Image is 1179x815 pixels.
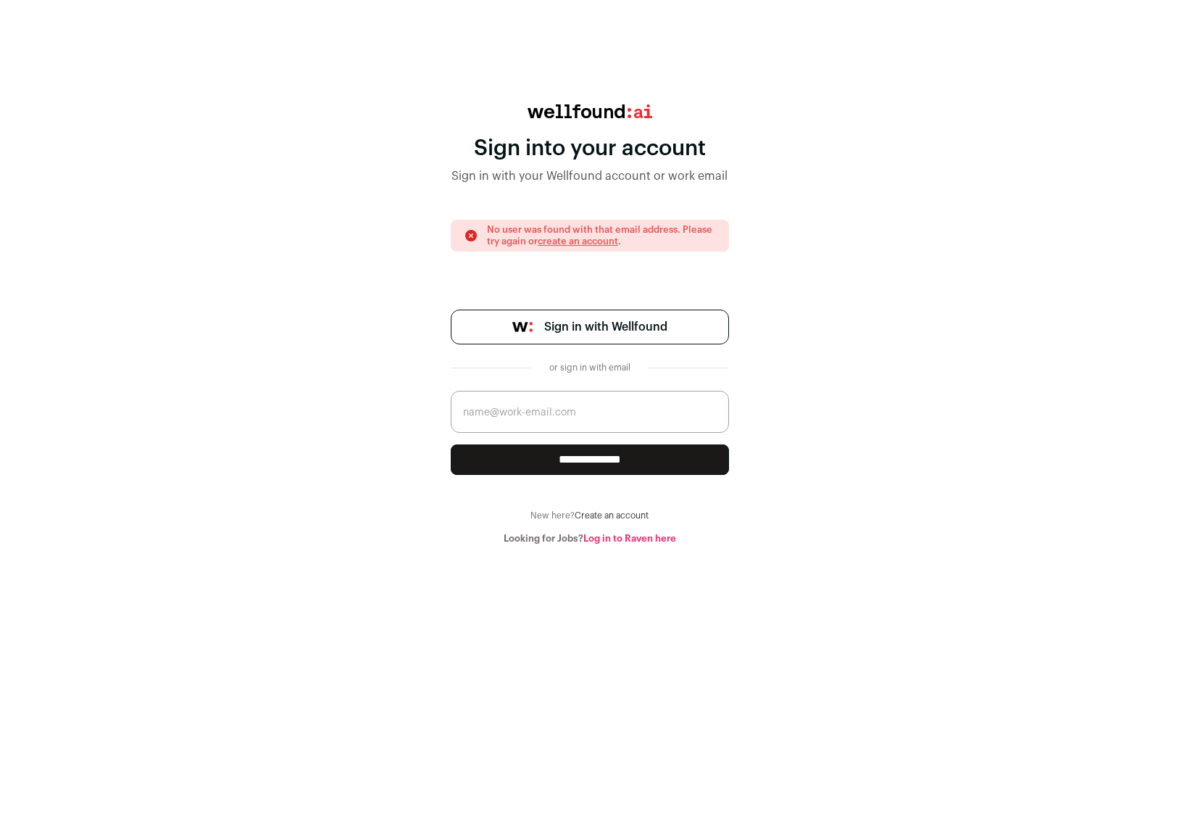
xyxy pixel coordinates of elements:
[451,310,729,344] a: Sign in with Wellfound
[543,362,636,373] div: or sign in with email
[487,224,716,247] p: No user was found with that email address. Please try again or .
[528,104,652,118] img: wellfound:ai
[451,510,729,521] div: New here?
[451,533,729,545] div: Looking for Jobs?
[451,136,729,162] div: Sign into your account
[575,511,649,520] a: Create an account
[544,318,667,336] span: Sign in with Wellfound
[512,322,533,332] img: wellfound-symbol-flush-black-fb3c872781a75f747ccb3a119075da62bfe97bd399995f84a933054e44a575c4.png
[583,534,676,543] a: Log in to Raven here
[451,391,729,433] input: name@work-email.com
[538,236,618,246] a: create an account
[451,167,729,185] div: Sign in with your Wellfound account or work email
